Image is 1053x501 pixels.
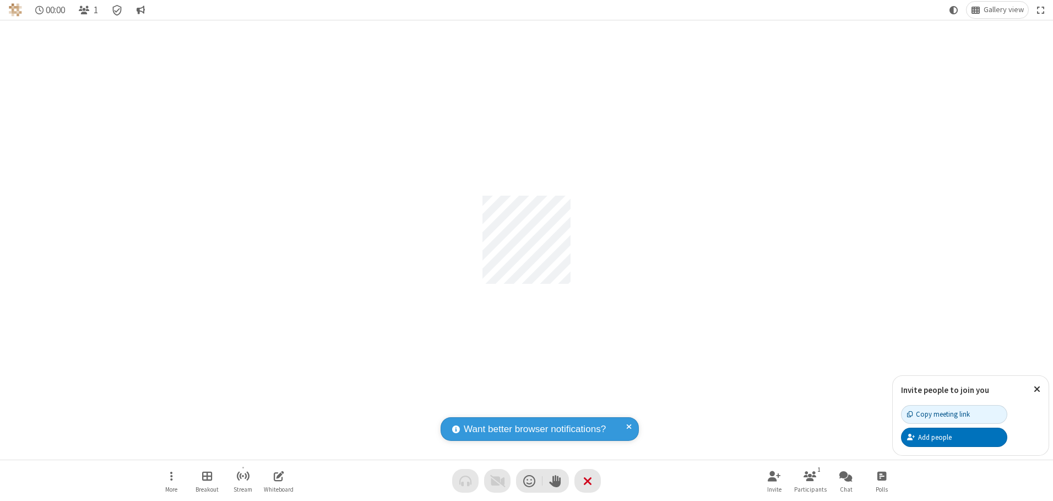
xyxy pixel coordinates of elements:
[155,465,188,497] button: Open menu
[907,409,970,419] div: Copy meeting link
[262,465,295,497] button: Open shared whiteboard
[226,465,259,497] button: Start streaming
[74,2,102,18] button: Open participant list
[9,3,22,17] img: QA Selenium DO NOT DELETE OR CHANGE
[901,405,1007,424] button: Copy meeting link
[967,2,1028,18] button: Change layout
[794,486,827,493] span: Participants
[574,469,601,493] button: End or leave meeting
[452,469,479,493] button: Audio problem - check your Internet connection or call by phone
[464,422,606,437] span: Want better browser notifications?
[815,465,824,475] div: 1
[234,486,252,493] span: Stream
[829,465,862,497] button: Open chat
[865,465,898,497] button: Open poll
[542,469,569,493] button: Raise hand
[1033,2,1049,18] button: Fullscreen
[945,2,963,18] button: Using system theme
[31,2,70,18] div: Timer
[191,465,224,497] button: Manage Breakout Rooms
[196,486,219,493] span: Breakout
[484,469,511,493] button: Video
[758,465,791,497] button: Invite participants (Alt+I)
[767,486,781,493] span: Invite
[901,385,989,395] label: Invite people to join you
[107,2,128,18] div: Meeting details Encryption enabled
[984,6,1024,14] span: Gallery view
[132,2,149,18] button: Conversation
[516,469,542,493] button: Send a reaction
[264,486,294,493] span: Whiteboard
[840,486,853,493] span: Chat
[876,486,888,493] span: Polls
[165,486,177,493] span: More
[1025,376,1049,403] button: Close popover
[94,5,98,15] span: 1
[46,5,65,15] span: 00:00
[901,428,1007,446] button: Add people
[794,465,827,497] button: Open participant list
